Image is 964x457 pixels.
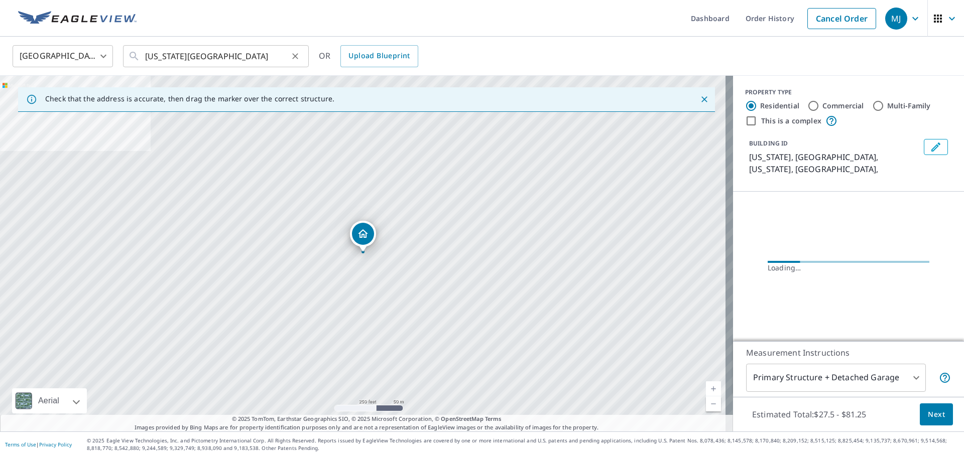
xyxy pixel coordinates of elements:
a: Terms [485,415,502,422]
div: Dropped pin, building 1, Residential property, Washington, DC Washington, DC [350,221,376,252]
div: OR [319,45,418,67]
label: Residential [760,101,799,111]
label: Commercial [822,101,864,111]
a: Upload Blueprint [340,45,418,67]
span: Next [928,408,945,421]
label: Multi-Family [887,101,931,111]
div: Loading… [768,263,929,273]
a: OpenStreetMap [441,415,483,422]
p: | [5,441,72,447]
label: This is a complex [761,116,821,126]
button: Edit building 1 [924,139,948,155]
button: Clear [288,49,302,63]
a: Privacy Policy [39,441,72,448]
div: MJ [885,8,907,30]
p: © 2025 Eagle View Technologies, Inc. and Pictometry International Corp. All Rights Reserved. Repo... [87,437,959,452]
a: Current Level 17, Zoom In [706,381,721,396]
div: [GEOGRAPHIC_DATA] [13,42,113,70]
div: Aerial [12,388,87,413]
a: Cancel Order [807,8,876,29]
div: Aerial [35,388,62,413]
p: BUILDING ID [749,139,788,147]
span: Your report will include the primary structure and a detached garage if one exists. [939,372,951,384]
div: Primary Structure + Detached Garage [746,364,926,392]
button: Close [698,93,711,106]
a: Current Level 17, Zoom Out [706,396,721,411]
img: EV Logo [18,11,137,26]
input: Search by address or latitude-longitude [145,42,288,70]
span: © 2025 TomTom, Earthstar Geographics SIO, © 2025 Microsoft Corporation, © [232,415,502,423]
button: Next [920,403,953,426]
a: Terms of Use [5,441,36,448]
p: Check that the address is accurate, then drag the marker over the correct structure. [45,94,334,103]
p: [US_STATE], [GEOGRAPHIC_DATA], [US_STATE], [GEOGRAPHIC_DATA], [749,151,920,175]
div: PROPERTY TYPE [745,88,952,97]
span: Upload Blueprint [348,50,410,62]
p: Measurement Instructions [746,347,951,359]
p: Estimated Total: $27.5 - $81.25 [744,403,875,425]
